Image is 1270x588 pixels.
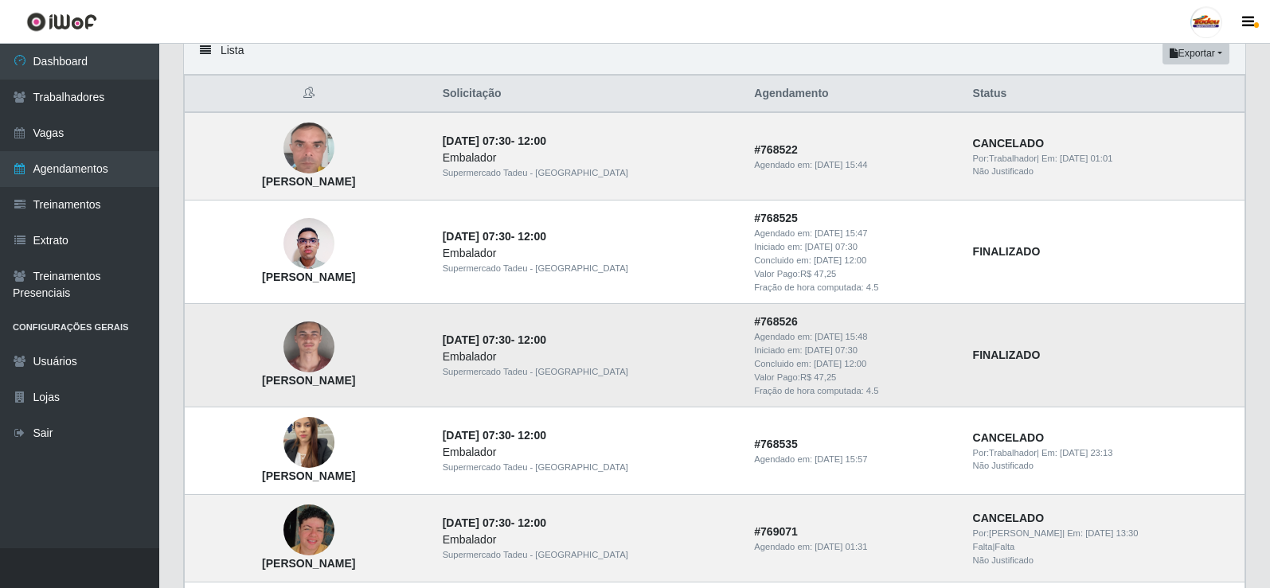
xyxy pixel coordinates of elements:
div: Supermercado Tadeu - [GEOGRAPHIC_DATA] [443,548,736,562]
span: Por: Trabalhador [973,154,1037,163]
time: [DATE] 07:30 [443,429,511,442]
div: Supermercado Tadeu - [GEOGRAPHIC_DATA] [443,365,736,379]
strong: [PERSON_NAME] [262,271,355,283]
strong: # 768525 [754,212,798,224]
time: 12:00 [518,429,546,442]
time: [DATE] 01:31 [815,542,867,551]
time: [DATE] 01:01 [1060,154,1112,163]
div: Embalador [443,245,736,262]
img: Aline Trajano dos santos souza [283,398,334,489]
div: Supermercado Tadeu - [GEOGRAPHIC_DATA] [443,166,736,180]
img: Valdir Araújo Guimaraes [283,103,334,194]
div: Embalador [443,444,736,461]
th: Solicitação [433,76,745,113]
strong: FINALIZADO [973,245,1041,258]
strong: # 768535 [754,438,798,450]
div: Embalador [443,532,736,548]
time: [DATE] 07:30 [443,230,511,243]
strong: - [443,230,546,243]
div: Iniciado em: [754,240,953,254]
div: Concluido em: [754,254,953,267]
time: [DATE] 15:47 [815,228,867,238]
time: 12:00 [518,134,546,147]
time: [DATE] 15:44 [815,160,867,169]
div: Agendado em: [754,227,953,240]
time: 12:00 [518,333,546,346]
time: [DATE] 07:30 [805,242,858,251]
strong: FINALIZADO [973,349,1041,361]
strong: [PERSON_NAME] [262,175,355,188]
strong: [PERSON_NAME] [262,374,355,387]
strong: - [443,333,546,346]
div: Concluido em: [754,357,953,371]
strong: # 768526 [754,315,798,328]
time: [DATE] 07:30 [443,516,511,529]
th: Status [963,76,1245,113]
time: [DATE] 15:48 [815,332,867,341]
div: Não Justificado [973,554,1235,567]
strong: CANCELADO [973,431,1044,444]
time: [DATE] 07:30 [443,333,511,346]
strong: [PERSON_NAME] [262,557,355,570]
time: [DATE] 13:30 [1085,528,1138,538]
div: Agendado em: [754,158,953,172]
time: [DATE] 12:00 [814,359,866,368]
strong: - [443,429,546,442]
img: Michel Ferreira Gangorra de Sales [283,295,334,400]
div: | Falta [973,540,1235,554]
div: Iniciado em: [754,344,953,357]
div: Fração de hora computada: 4.5 [754,384,953,398]
div: Supermercado Tadeu - [GEOGRAPHIC_DATA] [443,262,736,275]
div: Valor Pago: R$ 47,25 [754,267,953,281]
time: [DATE] 07:30 [443,134,511,147]
time: 12:00 [518,230,546,243]
strong: # 769071 [754,525,798,538]
div: Embalador [443,150,736,166]
strong: # 768522 [754,143,798,156]
div: | Em: [973,152,1235,165]
span: Falta [973,542,993,551]
div: Fração de hora computada: 4.5 [754,281,953,294]
div: Agendado em: [754,540,953,554]
strong: - [443,134,546,147]
div: Lista [184,33,1245,75]
button: Exportar [1163,42,1229,64]
time: [DATE] 15:57 [815,454,867,464]
img: Vinicius Ferreira Silva [283,210,334,278]
div: Agendado em: [754,330,953,344]
div: Agendado em: [754,453,953,466]
time: [DATE] 07:30 [805,345,858,355]
strong: [PERSON_NAME] [262,469,355,482]
img: Marina Brito Felipe [283,504,334,555]
div: Embalador [443,349,736,365]
div: Supermercado Tadeu - [GEOGRAPHIC_DATA] [443,461,736,474]
time: [DATE] 12:00 [814,255,866,265]
strong: CANCELADO [973,512,1044,524]
div: Não Justificado [973,165,1235,178]
div: | Em: [973,527,1235,540]
time: [DATE] 23:13 [1060,448,1112,458]
time: 12:00 [518,516,546,529]
img: CoreUI Logo [26,12,97,32]
th: Agendamento [744,76,963,113]
span: Por: Trabalhador [973,448,1037,458]
div: Não Justificado [973,459,1235,473]
strong: CANCELADO [973,137,1044,150]
span: Por: [PERSON_NAME] [973,528,1063,538]
div: Valor Pago: R$ 47,25 [754,371,953,384]
div: | Em: [973,446,1235,460]
strong: - [443,516,546,529]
